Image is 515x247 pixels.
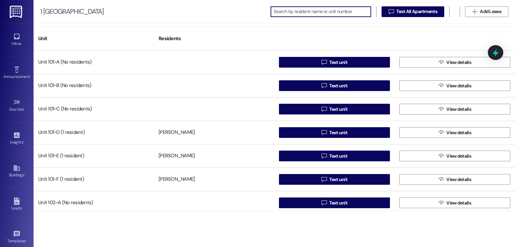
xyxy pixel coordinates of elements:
i:  [322,83,327,88]
span: • [24,106,25,111]
i:  [472,9,477,14]
span: Text unit [329,82,347,89]
input: Search by resident name or unit number [274,7,371,16]
button: View details [399,127,510,138]
div: Unit 101~C (No residents) [34,102,154,116]
button: Text unit [279,57,390,68]
div: Unit 101~A (No residents) [34,56,154,69]
span: Text unit [329,129,347,136]
span: View details [446,153,471,160]
button: View details [399,80,510,91]
a: Inbox [3,31,30,49]
button: Text unit [279,151,390,161]
div: Unit [34,30,154,47]
button: Add Lease [465,6,508,17]
i:  [389,9,394,14]
span: View details [446,129,471,136]
a: Insights • [3,130,30,148]
button: Text unit [279,104,390,114]
a: Buildings [3,162,30,180]
div: Unit 101~B (No residents) [34,79,154,92]
span: Add Lease [480,8,501,15]
button: View details [399,57,510,68]
i:  [439,130,444,135]
div: Unit 101~E (1 resident) [34,149,154,163]
img: ResiDesk Logo [10,6,23,18]
span: View details [446,82,471,89]
div: Unit 101~D (1 resident) [34,126,154,139]
button: View details [399,174,510,185]
div: [PERSON_NAME] [159,153,195,160]
i:  [439,106,444,112]
div: [PERSON_NAME] [159,176,195,183]
button: Text unit [279,174,390,185]
i:  [439,83,444,88]
i:  [322,177,327,182]
i:  [322,200,327,205]
span: Text All Apartments [396,8,437,15]
div: 1 [GEOGRAPHIC_DATA] [40,8,104,15]
div: Residents [154,30,274,47]
a: Site Visit • [3,97,30,115]
i:  [439,200,444,205]
i:  [439,177,444,182]
button: View details [399,104,510,114]
button: Text unit [279,197,390,208]
a: Leads [3,195,30,214]
i:  [322,60,327,65]
span: Text unit [329,153,347,160]
i:  [322,130,327,135]
button: View details [399,151,510,161]
button: Text unit [279,80,390,91]
span: • [30,73,31,78]
button: Text All Apartments [382,6,444,17]
span: • [23,139,24,144]
i:  [322,153,327,159]
i:  [322,106,327,112]
i:  [439,60,444,65]
span: • [26,238,27,242]
div: Unit 101~F (1 resident) [34,173,154,186]
span: Text unit [329,106,347,113]
button: View details [399,197,510,208]
span: Text unit [329,199,347,207]
div: [PERSON_NAME] [159,129,195,136]
span: View details [446,199,471,207]
button: Text unit [279,127,390,138]
span: Text unit [329,176,347,183]
span: Text unit [329,59,347,66]
div: Unit 102~A (No residents) [34,196,154,210]
span: View details [446,59,471,66]
a: Templates • [3,228,30,246]
span: View details [446,176,471,183]
i:  [439,153,444,159]
span: View details [446,106,471,113]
